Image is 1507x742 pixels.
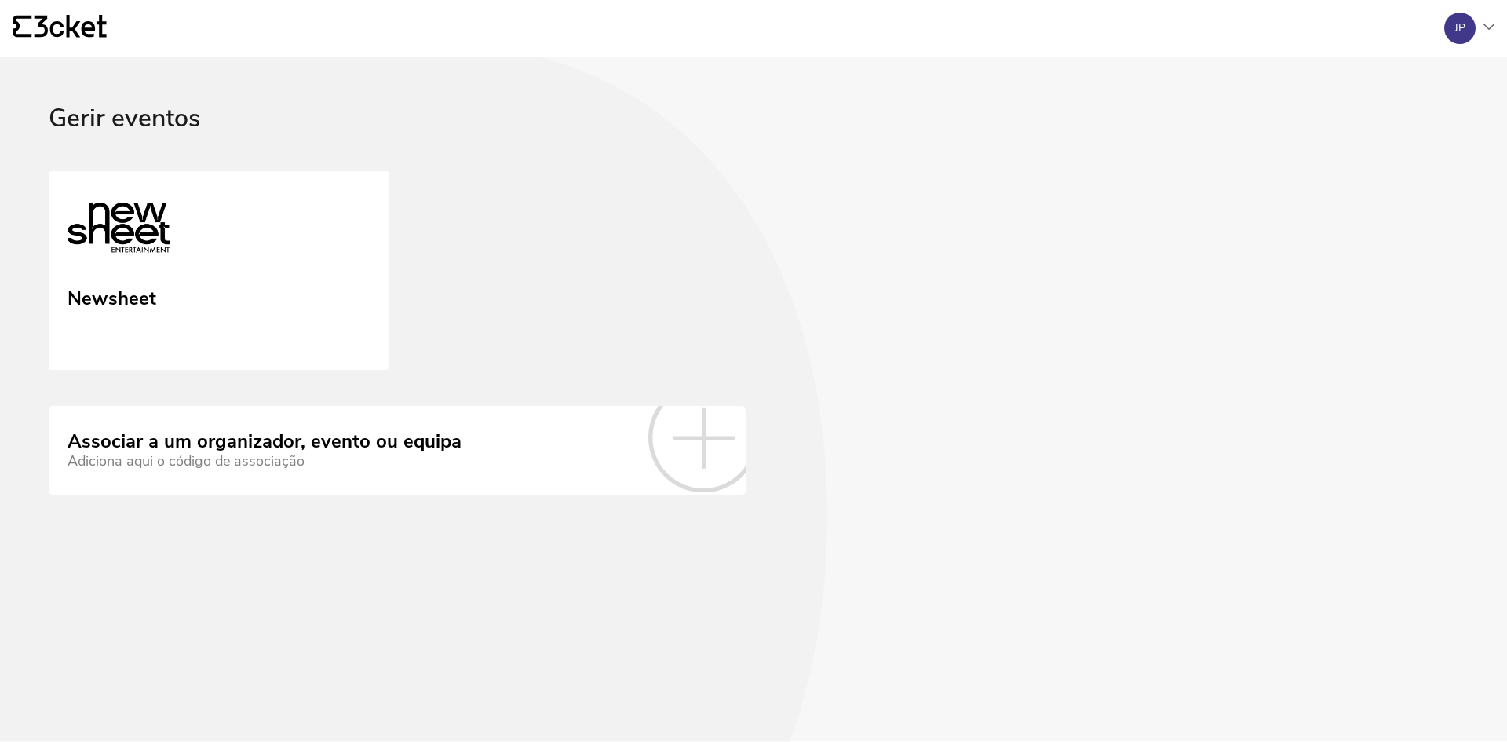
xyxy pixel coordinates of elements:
div: Adiciona aqui o código de associação [68,453,462,470]
div: Associar a um organizador, evento ou equipa [68,431,462,453]
a: {' '} [13,15,107,42]
a: Associar a um organizador, evento ou equipa Adiciona aqui o código de associação [49,406,746,494]
div: JP [1454,22,1465,35]
g: {' '} [13,16,31,38]
div: Newsheet [68,282,156,310]
img: Newsheet [68,196,170,267]
div: Gerir eventos [49,104,1458,171]
a: Newsheet Newsheet [49,171,389,371]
